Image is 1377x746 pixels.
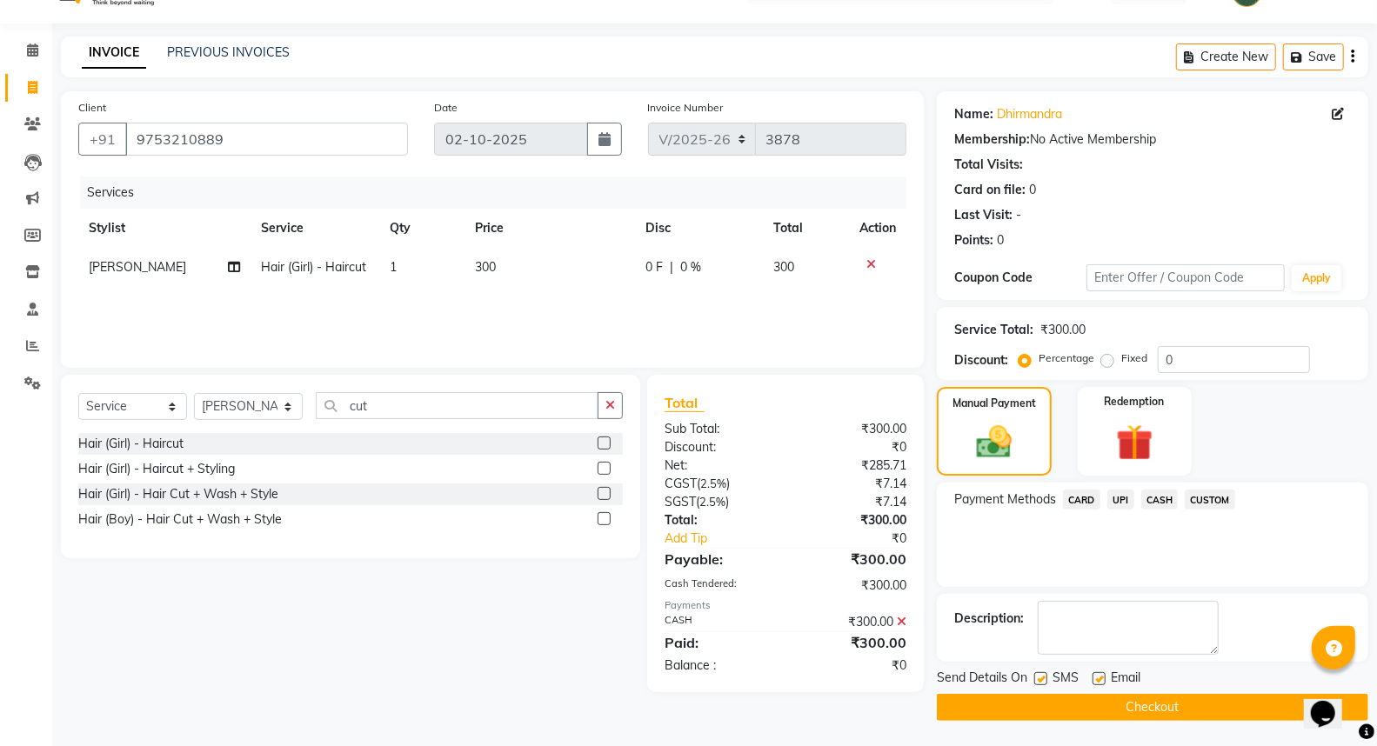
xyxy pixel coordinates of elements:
[670,258,673,276] span: |
[785,549,919,569] div: ₹300.00
[1086,264,1285,291] input: Enter Offer / Coupon Code
[954,156,1023,174] div: Total Visits:
[954,130,1351,149] div: No Active Membership
[390,259,397,275] span: 1
[954,609,1024,628] div: Description:
[785,456,919,475] div: ₹285.71
[652,456,785,475] div: Net:
[1185,490,1235,510] span: CUSTOM
[665,598,906,613] div: Payments
[954,321,1033,339] div: Service Total:
[665,476,697,491] span: CGST
[652,511,785,530] div: Total:
[652,438,785,456] div: Discount:
[954,269,1086,287] div: Coupon Code
[78,485,278,503] div: Hair (Girl) - Hair Cut + Wash + Style
[78,100,106,116] label: Client
[785,511,919,530] div: ₹300.00
[1063,490,1100,510] span: CARD
[652,530,807,548] a: Add Tip
[997,105,1062,123] a: Dhirmandra
[78,510,282,529] div: Hair (Boy) - Hair Cut + Wash + Style
[680,258,701,276] span: 0 %
[808,530,919,548] div: ₹0
[785,493,919,511] div: ₹7.14
[635,209,763,248] th: Disc
[773,259,794,275] span: 300
[652,632,785,653] div: Paid:
[1039,350,1094,366] label: Percentage
[89,259,186,275] span: [PERSON_NAME]
[78,460,235,478] div: Hair (Girl) - Haircut + Styling
[954,105,993,123] div: Name:
[937,694,1368,721] button: Checkout
[700,476,726,490] span: 2.5%
[1283,43,1344,70] button: Save
[954,130,1030,149] div: Membership:
[1141,490,1179,510] span: CASH
[125,123,408,156] input: Search by Name/Mobile/Email/Code
[78,209,251,248] th: Stylist
[78,435,184,453] div: Hair (Girl) - Haircut
[80,177,919,209] div: Services
[652,475,785,493] div: ( )
[652,656,785,675] div: Balance :
[1111,669,1140,690] span: Email
[316,392,598,419] input: Search or Scan
[785,632,919,653] div: ₹300.00
[954,490,1056,509] span: Payment Methods
[261,259,366,275] span: Hair (Girl) - Haircut
[785,420,919,438] div: ₹300.00
[379,209,465,248] th: Qty
[645,258,663,276] span: 0 F
[78,123,127,156] button: +91
[953,396,1036,411] label: Manual Payment
[763,209,849,248] th: Total
[652,420,785,438] div: Sub Total:
[475,259,496,275] span: 300
[1292,265,1341,291] button: Apply
[1107,490,1134,510] span: UPI
[465,209,635,248] th: Price
[954,181,1026,199] div: Card on file:
[937,669,1027,690] span: Send Details On
[652,549,785,569] div: Payable:
[954,231,993,250] div: Points:
[167,44,290,60] a: PREVIOUS INVOICES
[652,493,785,511] div: ( )
[785,576,919,595] div: ₹300.00
[997,231,1004,250] div: 0
[785,438,919,456] div: ₹0
[1105,394,1165,410] label: Redemption
[1053,669,1079,690] span: SMS
[665,494,696,510] span: SGST
[1304,676,1360,729] iframe: chat widget
[434,100,458,116] label: Date
[82,37,146,69] a: INVOICE
[954,206,1013,224] div: Last Visit:
[1176,43,1276,70] button: Create New
[785,475,919,493] div: ₹7.14
[1121,350,1147,366] label: Fixed
[966,422,1023,463] img: _cash.svg
[785,613,919,631] div: ₹300.00
[1029,181,1036,199] div: 0
[954,351,1008,370] div: Discount:
[652,613,785,631] div: CASH
[785,656,919,675] div: ₹0
[1040,321,1086,339] div: ₹300.00
[665,394,705,412] span: Total
[849,209,906,248] th: Action
[1105,420,1165,465] img: _gift.svg
[652,576,785,595] div: Cash Tendered:
[699,495,725,509] span: 2.5%
[648,100,724,116] label: Invoice Number
[251,209,379,248] th: Service
[1016,206,1021,224] div: -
